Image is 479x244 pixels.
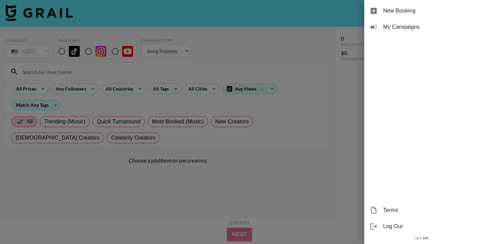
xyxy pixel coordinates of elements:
[364,235,479,242] div: v 1.7.100
[364,218,479,235] div: Log Out
[364,3,479,19] div: New Booking
[383,7,474,15] span: New Booking
[383,222,474,230] span: Log Out
[383,23,474,31] span: My Campaigns
[445,210,471,236] iframe: Drift Widget Chat Controller
[364,202,479,218] div: Terms
[364,19,479,35] div: My Campaigns
[383,206,474,214] span: Terms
